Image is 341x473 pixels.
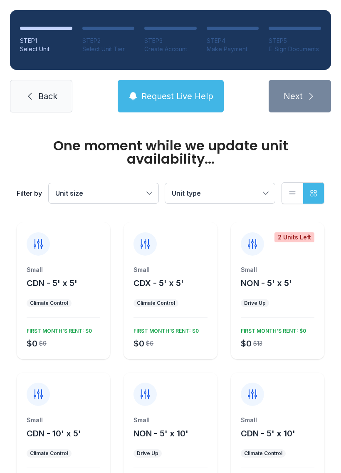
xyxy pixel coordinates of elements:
[241,266,314,274] div: Small
[133,428,188,438] span: NON - 5' x 10'
[141,90,213,102] span: Request Live Help
[17,139,324,166] div: One moment while we update unit availability...
[82,45,135,53] div: Select Unit Tier
[20,37,72,45] div: STEP 1
[27,428,81,439] button: CDN - 10' x 5'
[241,277,292,289] button: NON - 5' x 5'
[39,339,47,348] div: $9
[130,324,199,334] div: FIRST MONTH’S RENT: $0
[17,188,42,198] div: Filter by
[27,278,77,288] span: CDN - 5' x 5'
[241,428,295,439] button: CDN - 5' x 10'
[241,416,314,424] div: Small
[20,45,72,53] div: Select Unit
[269,37,321,45] div: STEP 5
[27,338,37,349] div: $0
[244,300,266,306] div: Drive Up
[49,183,158,203] button: Unit size
[269,45,321,53] div: E-Sign Documents
[237,324,306,334] div: FIRST MONTH’S RENT: $0
[146,339,153,348] div: $6
[133,266,207,274] div: Small
[30,300,68,306] div: Climate Control
[253,339,262,348] div: $13
[241,278,292,288] span: NON - 5' x 5'
[144,45,197,53] div: Create Account
[241,338,252,349] div: $0
[165,183,275,203] button: Unit type
[27,416,100,424] div: Small
[137,450,158,457] div: Drive Up
[30,450,68,457] div: Climate Control
[27,266,100,274] div: Small
[133,416,207,424] div: Small
[23,324,92,334] div: FIRST MONTH’S RENT: $0
[244,450,282,457] div: Climate Control
[133,277,184,289] button: CDX - 5' x 5'
[241,428,295,438] span: CDN - 5' x 10'
[133,428,188,439] button: NON - 5' x 10'
[55,189,83,197] span: Unit size
[133,278,184,288] span: CDX - 5' x 5'
[27,277,77,289] button: CDN - 5' x 5'
[137,300,175,306] div: Climate Control
[207,45,259,53] div: Make Payment
[284,90,303,102] span: Next
[27,428,81,438] span: CDN - 10' x 5'
[133,338,144,349] div: $0
[144,37,197,45] div: STEP 3
[38,90,57,102] span: Back
[82,37,135,45] div: STEP 2
[207,37,259,45] div: STEP 4
[172,189,201,197] span: Unit type
[274,232,314,242] div: 2 Units Left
